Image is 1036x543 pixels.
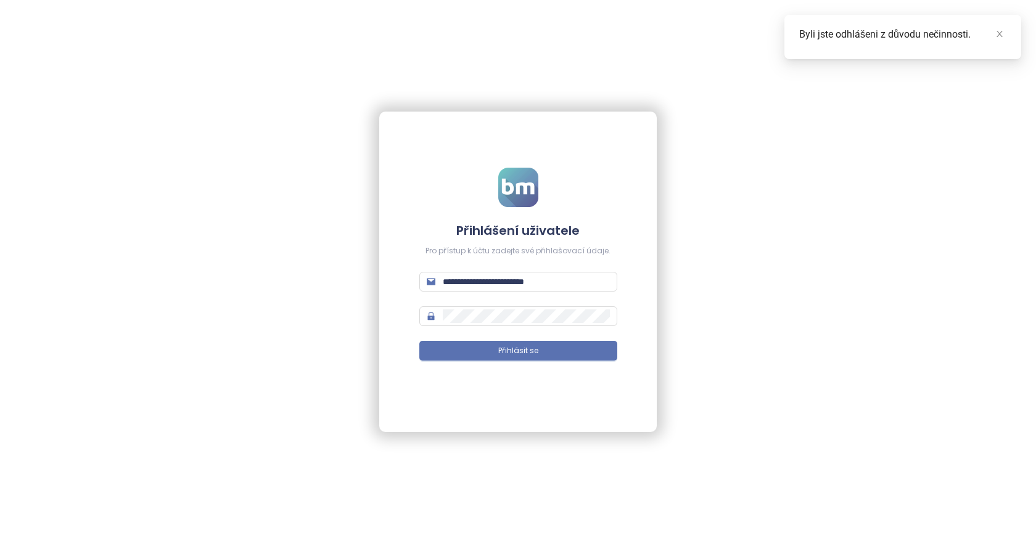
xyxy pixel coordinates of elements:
img: logo [498,168,538,207]
div: Byli jste odhlášeni z důvodu nečinnosti. [799,27,1006,42]
button: Přihlásit se [419,341,617,361]
div: Pro přístup k účtu zadejte své přihlašovací údaje. [419,245,617,257]
span: lock [427,312,435,320]
span: close [995,30,1004,38]
span: Přihlásit se [498,345,538,357]
h4: Přihlášení uživatele [419,222,617,239]
span: mail [427,277,435,286]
